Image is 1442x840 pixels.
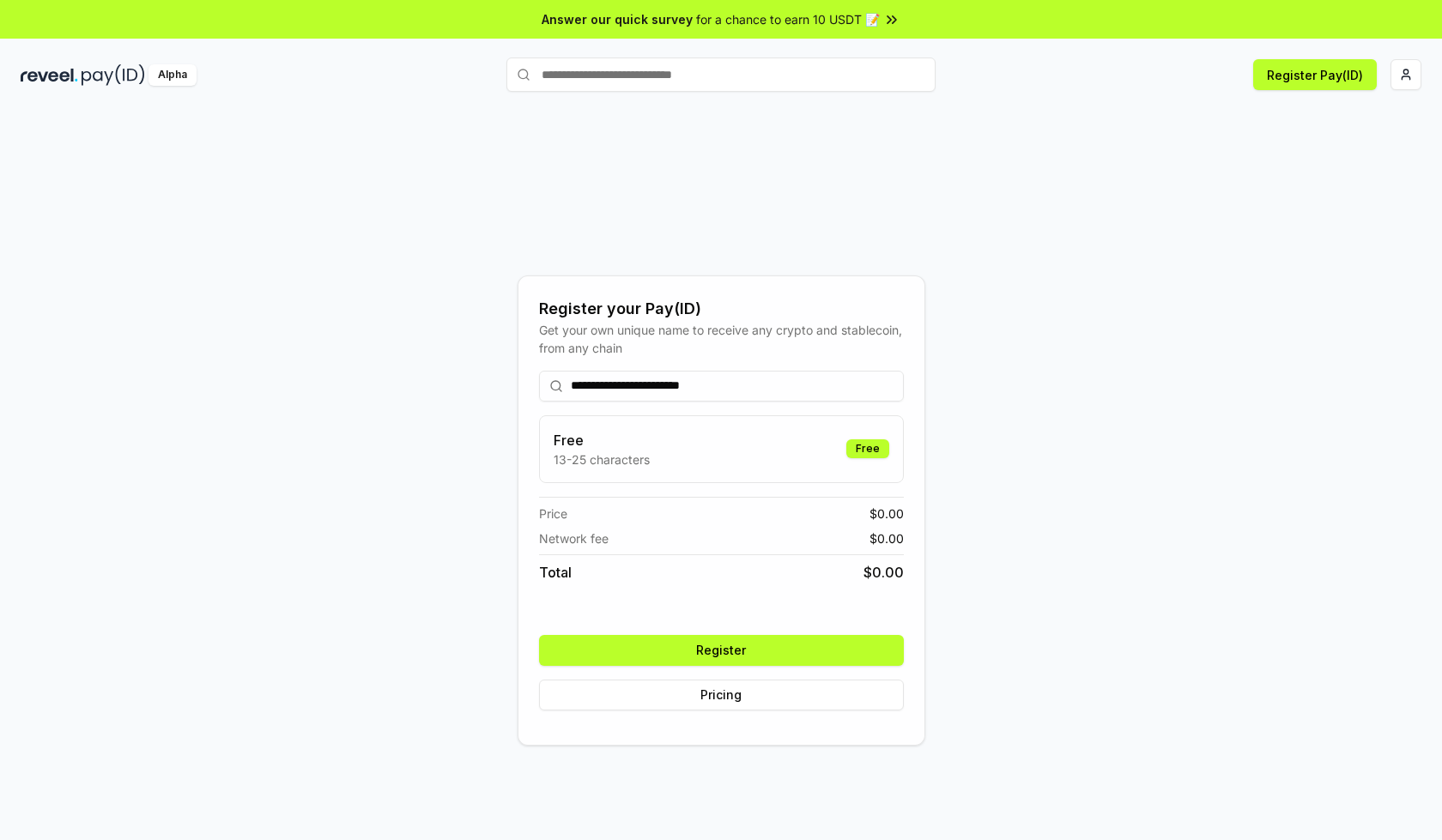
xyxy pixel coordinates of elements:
span: $ 0.00 [869,505,904,523]
p: 13-25 characters [554,450,650,468]
span: Price [539,505,567,523]
div: Free [846,439,889,458]
span: $ 0.00 [863,562,904,583]
span: Answer our quick survey [542,10,693,28]
span: $ 0.00 [869,529,904,547]
span: Total [539,562,572,583]
button: Pricing [539,680,904,710]
div: Register your Pay(ID) [539,297,904,321]
span: Network fee [539,529,609,547]
button: Register [539,635,904,666]
img: pay_id [82,64,145,86]
div: Alpha [148,64,197,86]
h3: Free [554,430,650,450]
img: reveel_dark [21,64,78,86]
button: Register Pay(ID) [1253,59,1377,90]
span: for a chance to earn 10 USDT 📝 [696,10,880,28]
div: Get your own unique name to receive any crypto and stablecoin, from any chain [539,321,904,357]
